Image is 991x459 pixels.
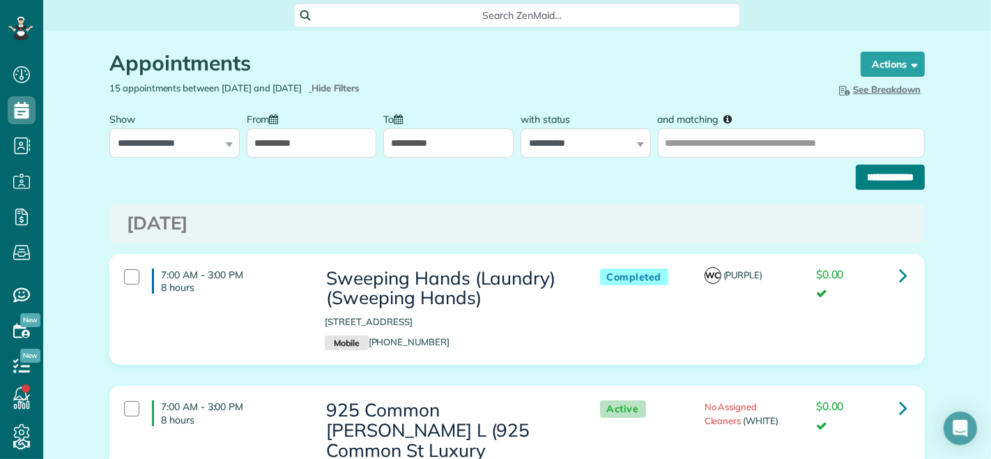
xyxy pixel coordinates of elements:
[325,336,450,347] a: Mobile[PHONE_NUMBER]
[705,401,758,426] span: No Assigned Cleaners
[705,267,721,284] span: WC
[383,105,410,131] label: To
[861,52,925,77] button: Actions
[312,82,360,95] span: Hide Filters
[161,414,304,426] p: 8 hours
[309,82,360,93] a: Hide Filters
[832,82,925,97] button: See Breakdown
[325,336,368,351] small: Mobile
[20,313,40,327] span: New
[20,349,40,363] span: New
[127,213,907,234] h3: [DATE]
[247,105,286,131] label: From
[658,105,742,131] label: and matching
[99,82,517,95] div: 15 appointments between [DATE] and [DATE]
[161,281,304,294] p: 8 hours
[816,267,844,281] span: $0.00
[109,52,834,75] h1: Appointments
[325,269,571,308] h3: Sweeping Hands (Laundry) (Sweeping Hands)
[836,84,921,95] span: See Breakdown
[325,315,571,329] p: [STREET_ADDRESS]
[944,412,977,445] div: Open Intercom Messenger
[152,269,304,294] h4: 7:00 AM - 3:00 PM
[723,269,763,280] span: (PURPLE)
[152,400,304,426] h4: 7:00 AM - 3:00 PM
[743,415,778,426] span: (WHITE)
[600,269,669,286] span: Completed
[816,399,844,413] span: $0.00
[600,400,646,418] span: Active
